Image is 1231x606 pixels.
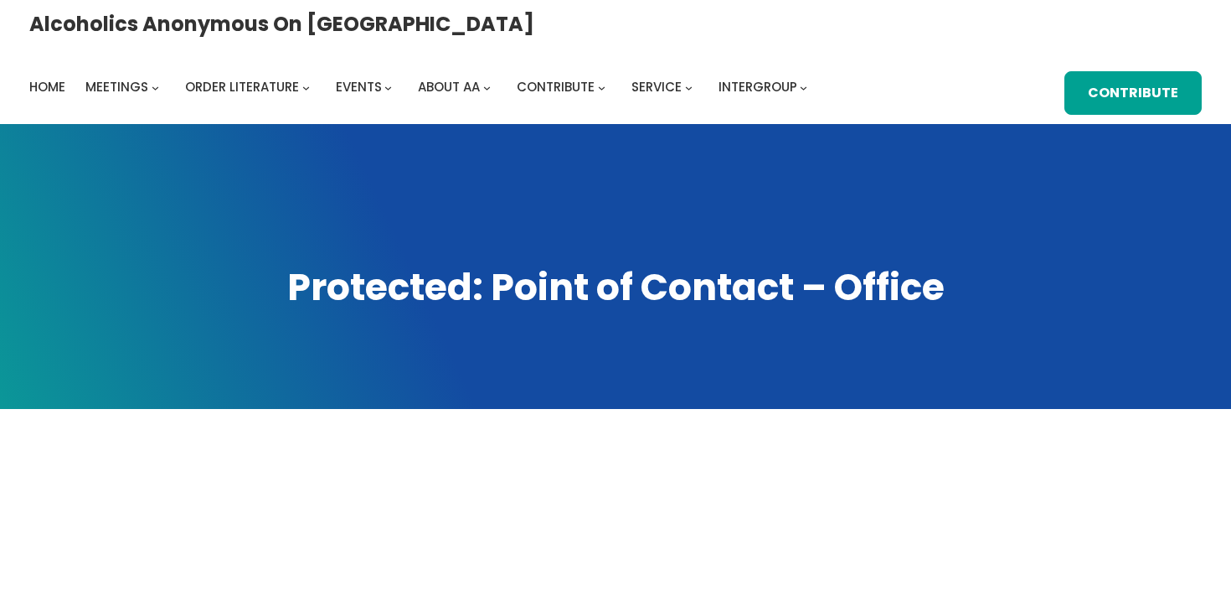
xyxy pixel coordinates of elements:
span: Intergroup [719,78,797,96]
a: About AA [418,75,480,99]
span: Home [29,78,65,96]
a: Events [336,75,382,99]
button: Service submenu [685,83,693,91]
a: Service [631,75,682,99]
a: Contribute [517,75,595,99]
button: Contribute submenu [598,83,605,91]
button: Order Literature submenu [302,83,310,91]
h1: Protected: Point of Contact – Office [29,262,1202,313]
nav: Intergroup [29,75,813,99]
button: Intergroup submenu [800,83,807,91]
span: Order Literature [185,78,299,96]
a: Intergroup [719,75,797,99]
span: About AA [418,78,480,96]
span: Events [336,78,382,96]
span: Meetings [85,78,148,96]
button: About AA submenu [483,83,491,91]
span: Contribute [517,78,595,96]
a: Home [29,75,65,99]
a: Alcoholics Anonymous on [GEOGRAPHIC_DATA] [29,6,534,42]
a: Contribute [1064,71,1202,115]
a: Meetings [85,75,148,99]
button: Events submenu [384,83,392,91]
button: Meetings submenu [152,83,159,91]
span: Service [631,78,682,96]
